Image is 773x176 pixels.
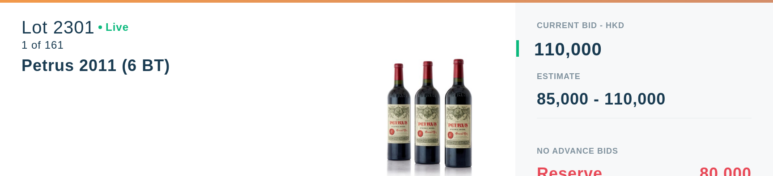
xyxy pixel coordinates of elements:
div: Current Bid - HKD [537,21,752,29]
div: 0 [581,40,591,58]
div: 85,000 - 110,000 [537,91,752,107]
div: Lot 2301 [21,18,129,36]
div: 0 [571,40,581,58]
div: 1 [544,40,555,58]
div: No Advance Bids [537,147,752,155]
div: 0 [555,40,565,58]
div: 1 of 161 [21,40,129,50]
div: 0 [591,40,602,58]
div: Petrus 2011 (6 BT) [21,56,170,75]
div: 1 [534,40,544,58]
div: Estimate [537,72,752,80]
div: Live [98,22,129,33]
